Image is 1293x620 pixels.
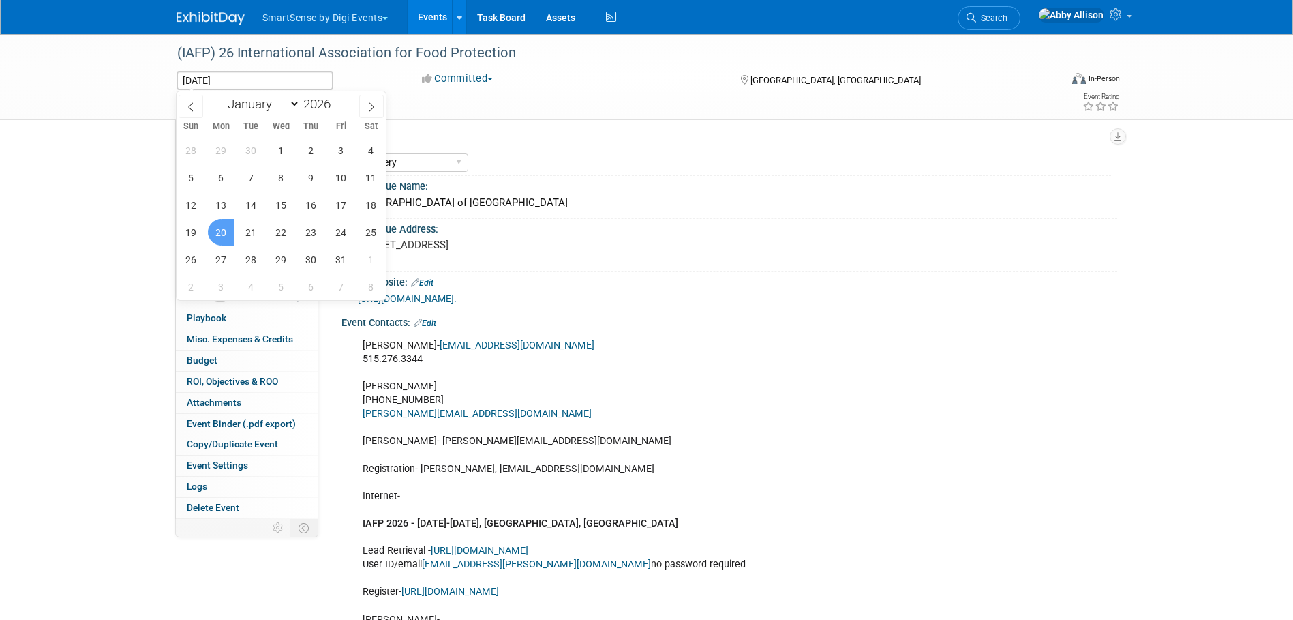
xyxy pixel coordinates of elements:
[208,164,234,191] span: July 6, 2026
[363,408,592,419] a: [PERSON_NAME][EMAIL_ADDRESS][DOMAIN_NAME]
[363,518,678,529] b: IAFP 2026 - [DATE]-[DATE], [GEOGRAPHIC_DATA], [GEOGRAPHIC_DATA]
[268,219,294,246] span: July 22, 2026
[178,246,204,273] span: July 26, 2026
[341,176,1117,193] div: Event Venue Name:
[328,192,354,218] span: July 17, 2026
[352,192,1107,213] div: [GEOGRAPHIC_DATA] of [GEOGRAPHIC_DATA]
[236,122,266,131] span: Tue
[411,278,433,288] a: Edit
[176,372,318,392] a: ROI, Objectives & ROO
[328,137,354,164] span: July 3, 2026
[300,96,341,112] input: Year
[187,439,278,449] span: Copy/Duplicate Event
[328,219,354,246] span: July 24, 2026
[298,246,324,273] span: July 30, 2026
[238,164,264,191] span: July 7, 2026
[172,41,1040,65] div: (IAFP) 26 International Association for Food Protection
[187,334,293,344] span: Misc. Expenses & Credits
[222,95,300,113] select: Month
[187,502,239,513] span: Delete Event
[268,164,294,191] span: July 8, 2026
[358,164,384,191] span: July 11, 2026
[1072,73,1086,84] img: Format-Inperson.png
[358,219,384,246] span: July 25, 2026
[176,351,318,371] a: Budget
[414,319,436,328] a: Edit
[1088,74,1120,84] div: In-Person
[187,376,278,387] span: ROI, Objectives & ROO
[176,414,318,434] a: Event Binder (.pdf export)
[328,274,354,300] span: August 7, 2026
[176,162,318,182] a: Staff
[976,13,1007,23] span: Search
[238,219,264,246] span: July 21, 2026
[176,308,318,329] a: Playbook
[342,134,1111,151] div: Industry:
[341,272,1117,290] div: Event Website:
[1038,8,1104,23] img: Abby Allison
[176,203,318,224] a: Asset Reservations
[178,219,204,246] span: July 19, 2026
[178,164,204,191] span: July 5, 2026
[185,292,228,303] span: Tasks
[358,293,457,304] a: [URL][DOMAIN_NAME].
[358,246,384,273] span: August 1, 2026
[187,460,248,471] span: Event Settings
[431,545,528,557] a: [URL][DOMAIN_NAME]
[356,122,386,131] span: Sat
[187,397,241,408] span: Attachments
[298,137,324,164] span: July 2, 2026
[440,340,594,351] a: [EMAIL_ADDRESS][DOMAIN_NAME]
[750,75,921,85] span: [GEOGRAPHIC_DATA], [GEOGRAPHIC_DATA]
[176,477,318,497] a: Logs
[176,267,318,287] a: Sponsorships
[358,137,384,164] span: July 4, 2026
[328,246,354,273] span: July 31, 2026
[298,192,324,218] span: July 16, 2026
[176,288,318,308] a: Tasks0%
[341,312,1117,330] div: Event Contacts:
[326,122,356,131] span: Fri
[266,122,296,131] span: Wed
[298,274,324,300] span: August 6, 2026
[238,274,264,300] span: August 4, 2026
[341,219,1117,236] div: Event Venue Address:
[176,246,318,266] a: Shipments
[298,164,324,191] span: July 9, 2026
[208,137,234,164] span: June 29, 2026
[980,71,1121,91] div: Event Format
[208,192,234,218] span: July 13, 2026
[206,122,236,131] span: Mon
[176,141,318,161] a: Booth
[208,274,234,300] span: August 3, 2026
[176,182,318,203] a: Travel Reservations
[178,137,204,164] span: June 28, 2026
[238,192,264,218] span: July 14, 2026
[177,12,245,25] img: ExhibitDay
[187,418,296,429] span: Event Binder (.pdf export)
[208,219,234,246] span: July 20, 2026
[178,274,204,300] span: August 2, 2026
[213,292,228,302] span: 0%
[268,274,294,300] span: August 5, 2026
[1082,93,1119,100] div: Event Rating
[417,72,498,86] button: Committed
[422,559,651,570] a: [EMAIL_ADDRESS][PERSON_NAME][DOMAIN_NAME]
[176,498,318,518] a: Delete Event
[178,192,204,218] span: July 12, 2026
[958,6,1020,30] a: Search
[238,246,264,273] span: July 28, 2026
[268,137,294,164] span: July 1, 2026
[176,393,318,413] a: Attachments
[176,434,318,455] a: Copy/Duplicate Event
[176,329,318,350] a: Misc. Expenses & Credits
[401,586,499,597] a: [URL][DOMAIN_NAME]
[187,481,207,492] span: Logs
[177,71,333,90] input: Event Start Date - End Date
[296,122,326,131] span: Thu
[177,122,207,131] span: Sun
[176,456,318,476] a: Event Settings
[238,137,264,164] span: June 30, 2026
[208,246,234,273] span: July 27, 2026
[268,246,294,273] span: July 29, 2026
